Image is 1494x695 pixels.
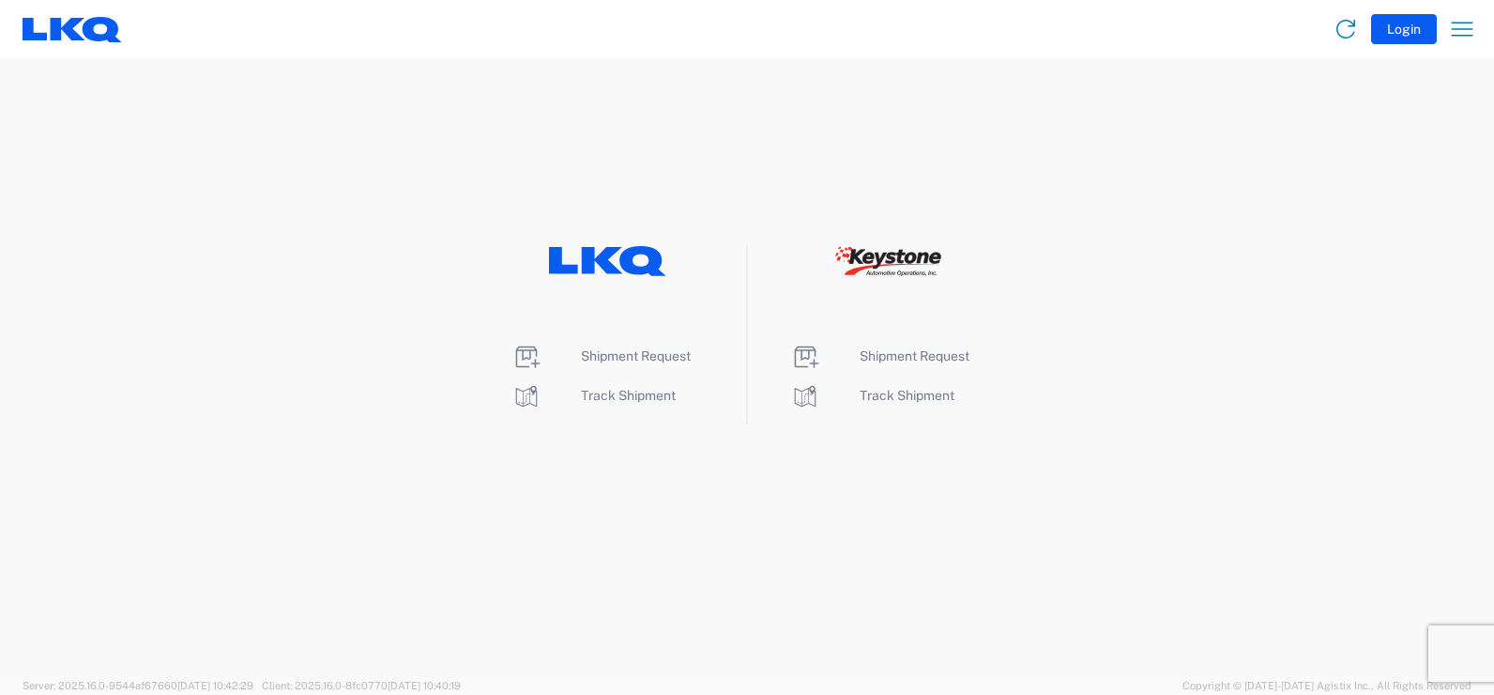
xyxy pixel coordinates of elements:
[511,388,676,403] a: Track Shipment
[860,388,954,403] span: Track Shipment
[262,680,461,691] span: Client: 2025.16.0-8fc0770
[860,348,969,363] span: Shipment Request
[23,680,253,691] span: Server: 2025.16.0-9544af67660
[1371,14,1437,44] button: Login
[388,680,461,691] span: [DATE] 10:40:19
[581,348,691,363] span: Shipment Request
[177,680,253,691] span: [DATE] 10:42:29
[790,348,969,363] a: Shipment Request
[581,388,676,403] span: Track Shipment
[1182,677,1471,694] span: Copyright © [DATE]-[DATE] Agistix Inc., All Rights Reserved
[790,388,954,403] a: Track Shipment
[511,348,691,363] a: Shipment Request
